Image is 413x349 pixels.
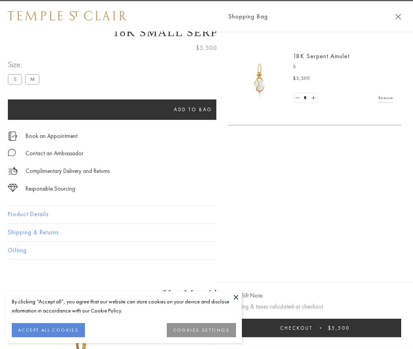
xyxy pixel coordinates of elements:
img: icon_appointment.svg [8,132,17,141]
div: Responsible Sourcing [26,184,75,194]
button: COOKIES SETTINGS [167,323,236,337]
h1: 18K Small Serpent Amulet [8,26,405,39]
img: P51836-E11SERPPV [236,55,283,102]
button: Checkout $5,500 [228,319,401,337]
p: Complimentary Delivery and Returns [26,166,110,176]
button: Add Gift Note [228,291,262,301]
a: Book an Appointment [26,132,77,140]
span: $5,500 [293,75,310,83]
button: Shipping & Returns [8,224,405,241]
img: icon_sourcing.svg [8,184,18,192]
a: 18K Serpent Amulet [293,52,350,60]
img: MessageIcon-01_2.svg [8,149,16,156]
div: Contact an Ambassador [26,149,83,158]
a: Remove [378,94,393,102]
label: M [25,74,39,84]
div: By clicking “Accept all”, you agree that our website can store cookies on your device and disclos... [12,297,236,315]
a: Set quantity to 2 [309,93,317,103]
img: icon_delivery.svg [8,166,18,176]
button: Gifting [8,242,405,259]
button: Add to bag [8,99,378,120]
h3: You May Also Like [20,288,393,300]
p: Shipping & taxes calculated at checkout [228,302,401,312]
span: $5,500 [196,43,217,53]
button: Close Shopping Bag [395,14,401,20]
p: S [293,63,393,71]
span: Shopping Bag [228,11,268,22]
span: $5,500 [328,325,350,331]
button: Product Details [8,206,405,223]
span: Checkout [280,325,313,331]
button: ACCEPT ALL COOKIES [12,323,85,337]
span: Add to bag [174,106,212,113]
span: Size: [8,58,42,71]
label: S [8,74,22,84]
img: Temple St. Clair [8,11,127,20]
a: Set quantity to 0 [293,93,301,103]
